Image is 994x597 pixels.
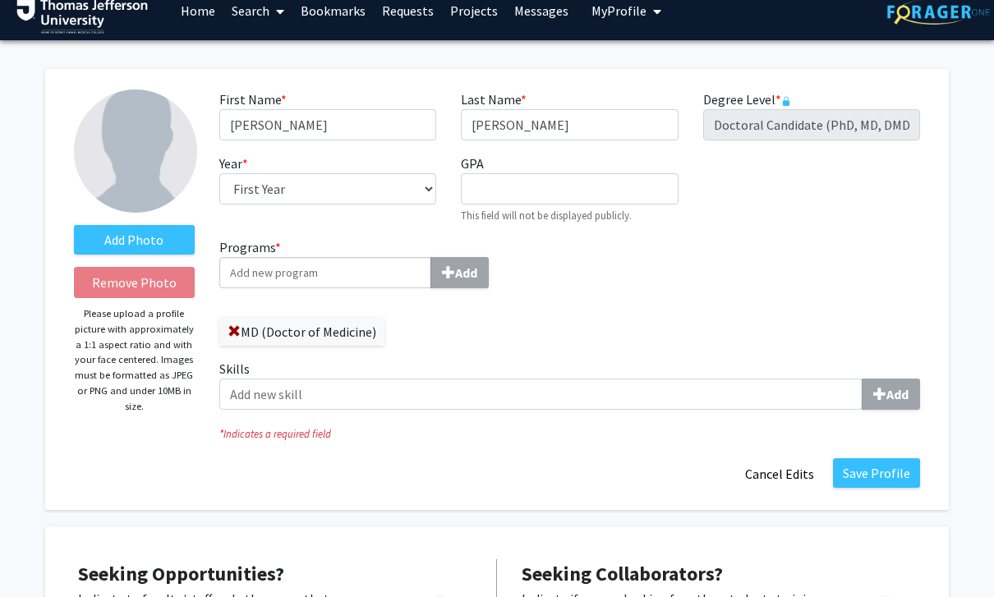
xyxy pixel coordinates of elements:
[219,154,248,173] label: Year
[455,264,477,281] b: Add
[219,237,558,288] label: Programs
[461,209,632,222] small: This field will not be displayed publicly.
[461,90,527,109] label: Last Name
[734,458,825,489] button: Cancel Edits
[522,561,723,586] span: Seeking Collaborators?
[862,379,920,410] button: Skills
[12,523,70,585] iframe: Chat
[74,267,195,298] button: Remove Photo
[703,90,791,109] label: Degree Level
[78,561,284,586] span: Seeking Opportunities?
[886,386,909,402] b: Add
[833,458,920,488] button: Save Profile
[591,2,647,19] span: My Profile
[219,359,920,410] label: Skills
[781,96,791,106] svg: This information is provided and automatically updated by Thomas Jefferson University and is not ...
[74,90,197,213] img: Profile Picture
[219,318,384,346] label: MD (Doctor of Medicine)
[219,257,431,288] input: Programs*Add
[219,426,920,442] i: Indicates a required field
[461,154,484,173] label: GPA
[74,225,195,255] label: AddProfile Picture
[430,257,489,288] button: Programs*
[219,379,863,410] input: SkillsAdd
[74,306,195,414] p: Please upload a profile picture with approximately a 1:1 aspect ratio and with your face centered...
[219,90,287,109] label: First Name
